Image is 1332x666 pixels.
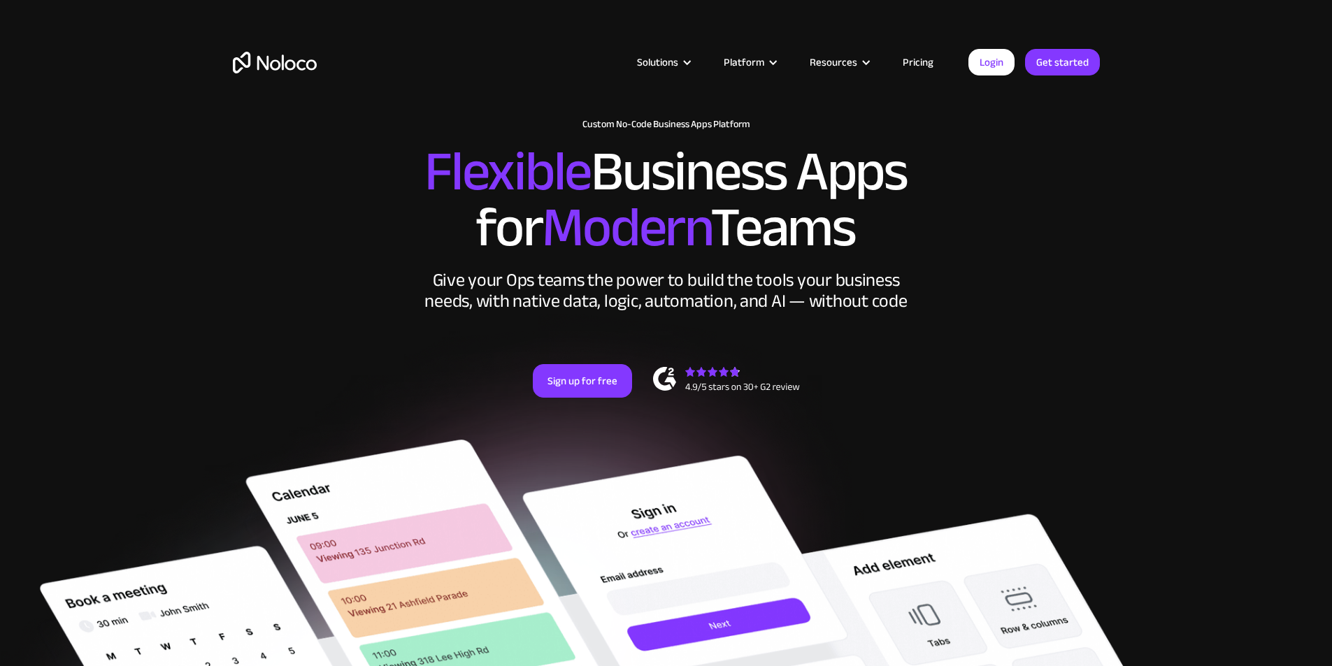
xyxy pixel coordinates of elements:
[620,53,706,71] div: Solutions
[233,144,1100,256] h2: Business Apps for Teams
[792,53,885,71] div: Resources
[233,52,317,73] a: home
[424,120,591,224] span: Flexible
[422,270,911,312] div: Give your Ops teams the power to build the tools your business needs, with native data, logic, au...
[968,49,1015,75] a: Login
[542,175,710,280] span: Modern
[1025,49,1100,75] a: Get started
[637,53,678,71] div: Solutions
[885,53,951,71] a: Pricing
[533,364,632,398] a: Sign up for free
[810,53,857,71] div: Resources
[724,53,764,71] div: Platform
[706,53,792,71] div: Platform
